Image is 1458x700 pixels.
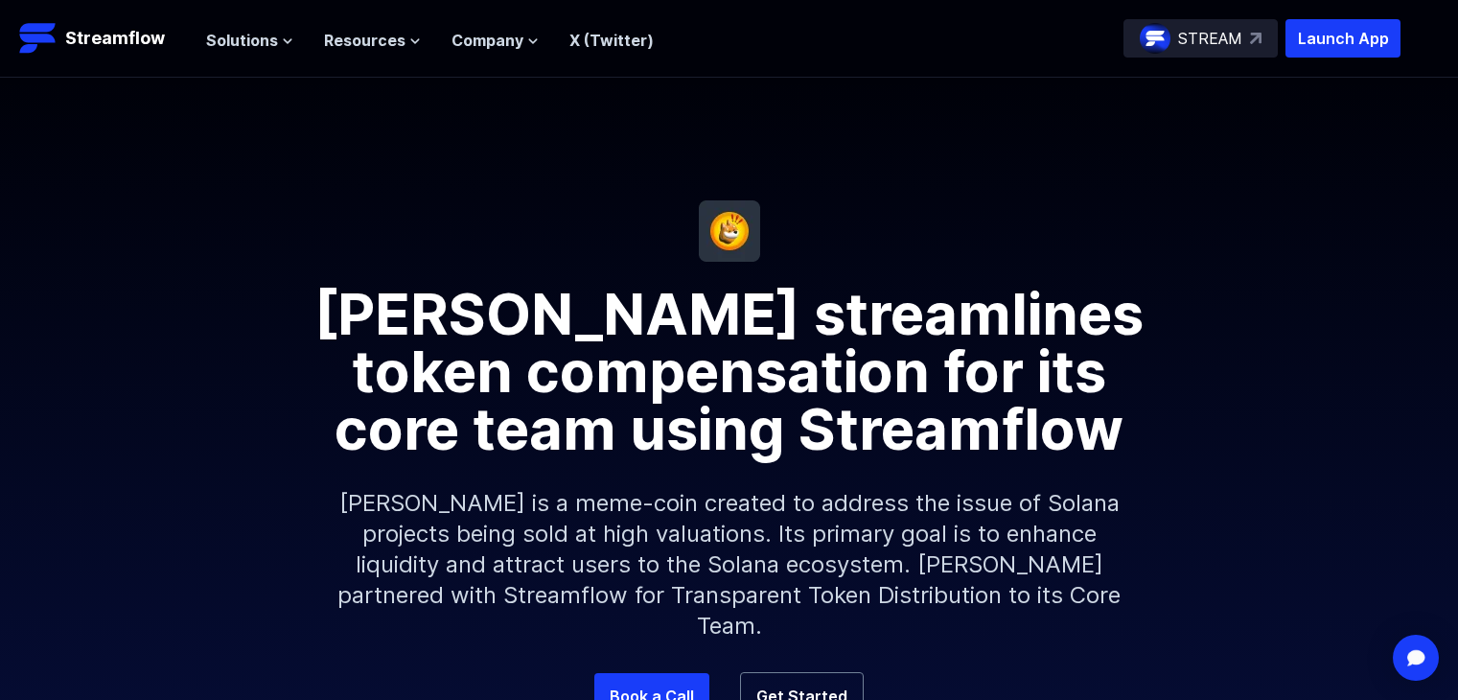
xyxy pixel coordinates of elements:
[1140,23,1170,54] img: streamflow-logo-circle.png
[1178,27,1242,50] p: STREAM
[1393,635,1439,681] div: Open Intercom Messenger
[324,29,421,52] button: Resources
[1123,19,1278,58] a: STREAM
[65,25,165,52] p: Streamflow
[206,29,278,52] span: Solutions
[324,29,405,52] span: Resources
[1250,33,1261,44] img: top-right-arrow.svg
[569,31,654,50] a: X (Twitter)
[269,262,1190,457] h1: [PERSON_NAME] streamlines token compensation for its core team using Streamflow
[1285,19,1400,58] button: Launch App
[19,19,187,58] a: Streamflow
[206,29,293,52] button: Solutions
[19,19,58,58] img: Streamflow Logo
[451,29,523,52] span: Company
[451,29,539,52] button: Company
[699,200,760,262] img: Bonk
[317,457,1142,672] p: [PERSON_NAME] is a meme-coin created to address the issue of Solana projects being sold at high v...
